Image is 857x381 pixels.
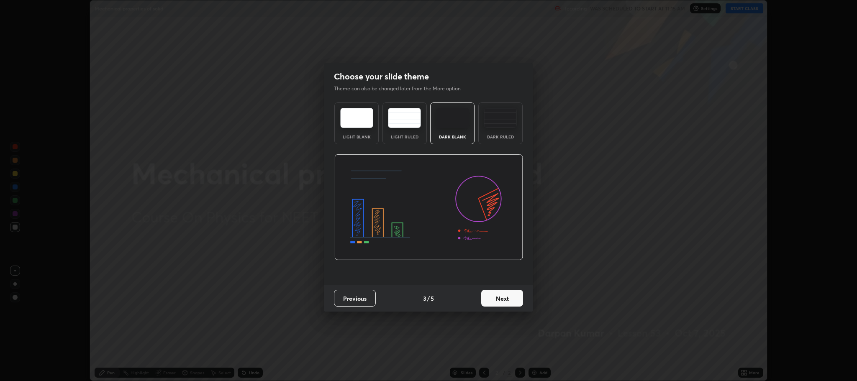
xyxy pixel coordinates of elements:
p: Theme can also be changed later from the More option [334,85,470,92]
button: Next [481,290,523,307]
div: Light Ruled [388,135,421,139]
h4: 3 [423,294,426,303]
div: Dark Blank [436,135,469,139]
button: Previous [334,290,376,307]
img: darkTheme.f0cc69e5.svg [436,108,469,128]
img: lightTheme.e5ed3b09.svg [340,108,373,128]
div: Light Blank [340,135,373,139]
img: darkRuledTheme.de295e13.svg [484,108,517,128]
img: lightRuledTheme.5fabf969.svg [388,108,421,128]
h4: / [427,294,430,303]
div: Dark Ruled [484,135,517,139]
img: darkThemeBanner.d06ce4a2.svg [334,154,523,261]
h2: Choose your slide theme [334,71,429,82]
h4: 5 [431,294,434,303]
